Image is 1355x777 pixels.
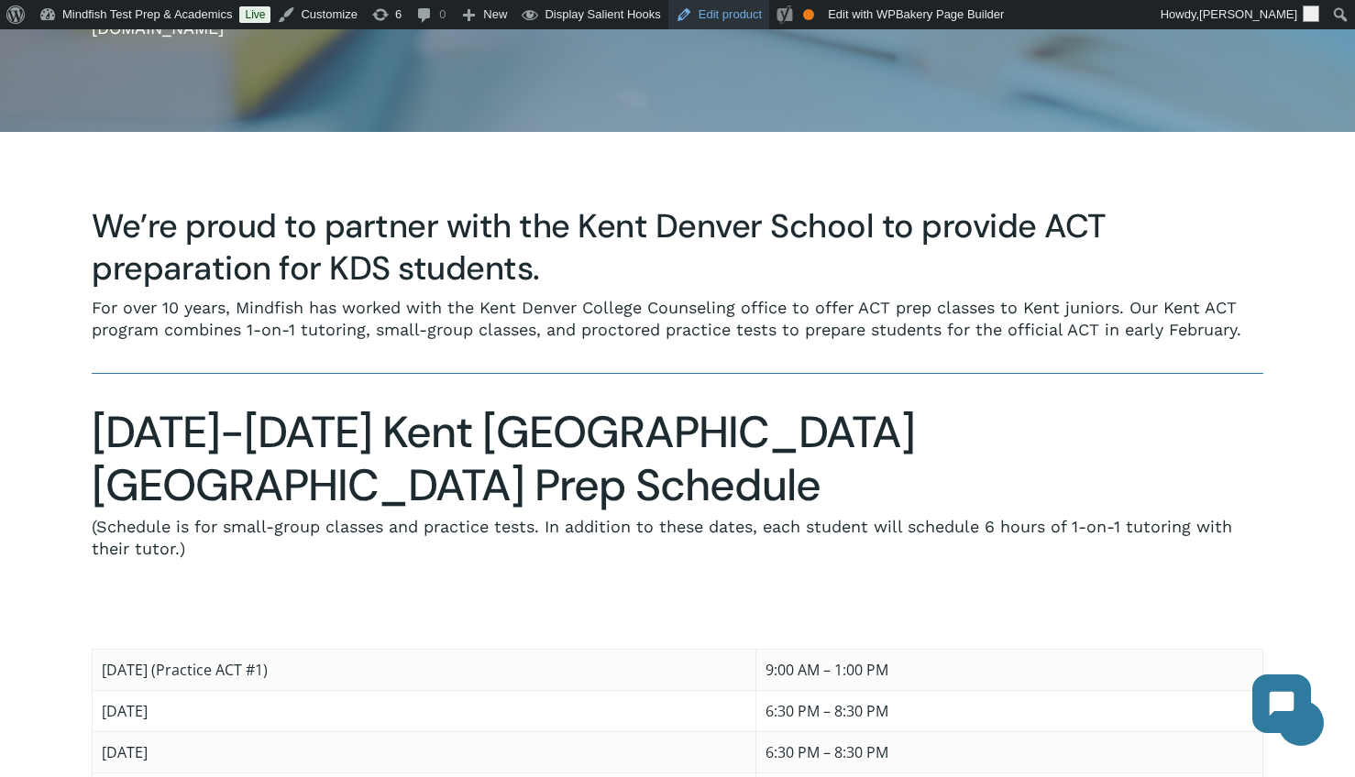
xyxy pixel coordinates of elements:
td: [DATE] (Practice ACT #1) [93,649,756,690]
p: For over 10 years, Mindfish has worked with the Kent Denver College Counseling office to offer AC... [92,297,1262,341]
a: Live [239,6,270,23]
td: [DATE] [93,690,756,731]
td: 6:30 PM – 8:30 PM [756,690,1263,731]
h3: We’re proud to partner with the Kent Denver School to provide ACT preparation for KDS students. [92,205,1262,290]
div: OK [803,9,814,20]
p: (Schedule is for small-group classes and practice tests. In addition to these dates, each student... [92,516,1262,560]
h2: [DATE]-[DATE] Kent [GEOGRAPHIC_DATA] [GEOGRAPHIC_DATA] Prep Schedule [92,406,1262,512]
td: 9:00 AM – 1:00 PM [756,649,1263,690]
td: 6:30 PM – 8:30 PM [756,731,1263,772]
td: [DATE] [93,731,756,772]
iframe: Chatbot [1234,656,1329,751]
span: [PERSON_NAME] [1199,7,1297,21]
